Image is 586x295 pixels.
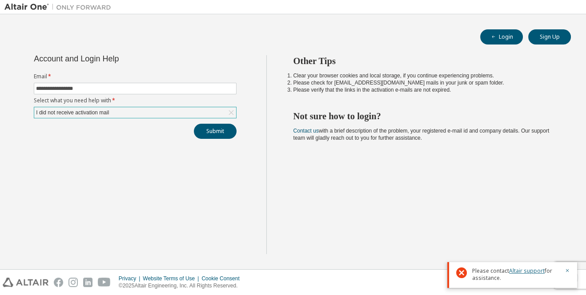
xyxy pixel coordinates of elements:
[4,3,116,12] img: Altair One
[3,278,48,287] img: altair_logo.svg
[293,110,555,122] h2: Not sure how to login?
[34,107,236,118] div: I did not receive activation mail
[509,267,545,275] a: Altair support
[34,55,196,62] div: Account and Login Help
[98,278,111,287] img: youtube.svg
[119,275,143,282] div: Privacy
[54,278,63,287] img: facebook.svg
[83,278,92,287] img: linkedin.svg
[293,128,550,141] span: with a brief description of the problem, your registered e-mail id and company details. Our suppo...
[293,128,319,134] a: Contact us
[293,79,555,86] li: Please check for [EMAIL_ADDRESS][DOMAIN_NAME] mails in your junk or spam folder.
[194,124,237,139] button: Submit
[68,278,78,287] img: instagram.svg
[34,73,237,80] label: Email
[293,86,555,93] li: Please verify that the links in the activation e-mails are not expired.
[293,55,555,67] h2: Other Tips
[201,275,245,282] div: Cookie Consent
[472,267,559,282] span: Please contact for assistance.
[528,29,571,44] button: Sign Up
[143,275,201,282] div: Website Terms of Use
[35,108,110,117] div: I did not receive activation mail
[34,97,237,104] label: Select what you need help with
[119,282,245,290] p: © 2025 Altair Engineering, Inc. All Rights Reserved.
[293,72,555,79] li: Clear your browser cookies and local storage, if you continue experiencing problems.
[480,29,523,44] button: Login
